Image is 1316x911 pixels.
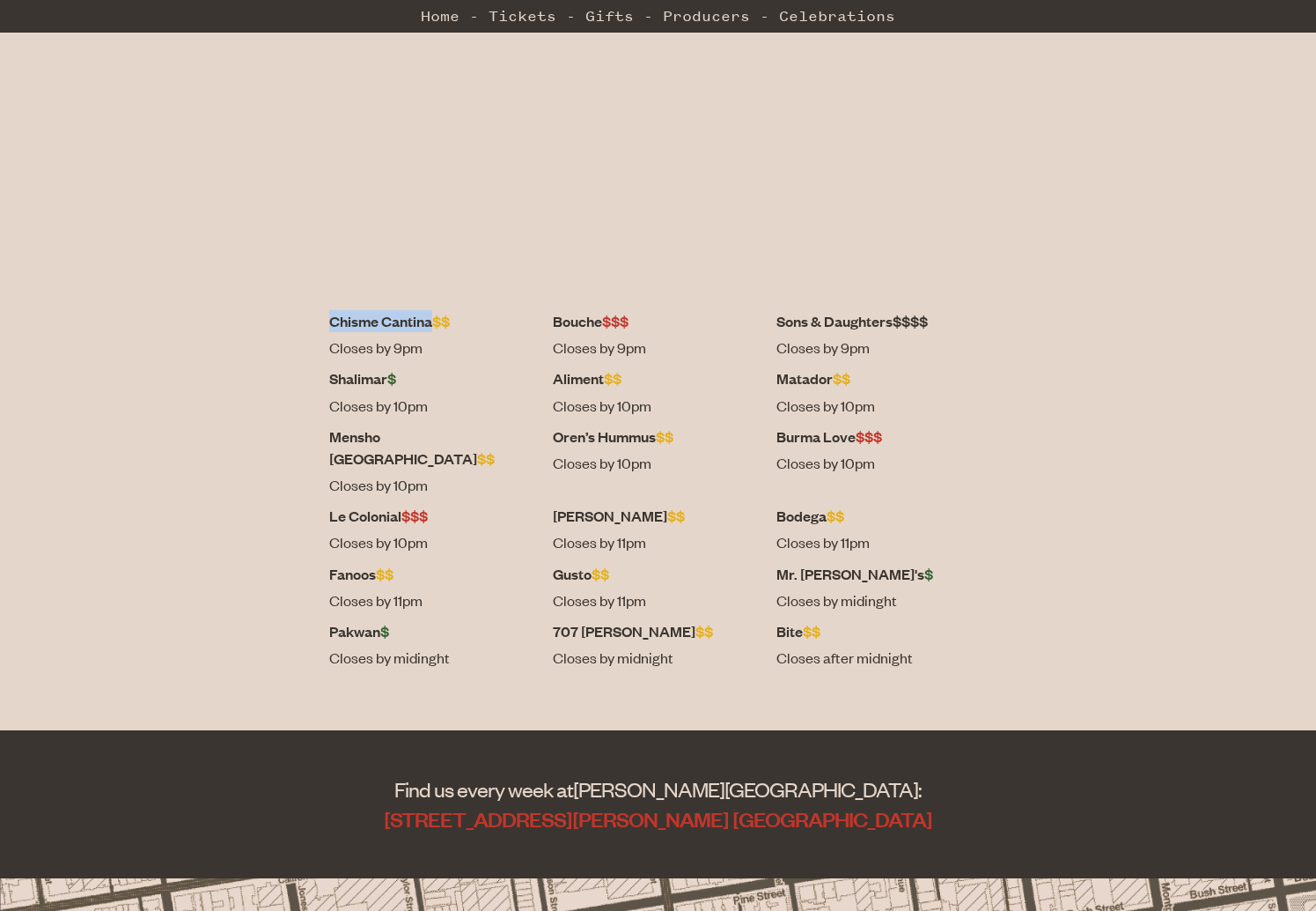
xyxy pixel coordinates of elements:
dt: Le Colonial [329,505,540,527]
span: $$ [656,426,673,447]
a: [STREET_ADDRESS][PERSON_NAME] [GEOGRAPHIC_DATA] [384,805,932,832]
dt: Gusto [553,563,763,585]
span: [STREET_ADDRESS][PERSON_NAME] [384,805,729,832]
dt: Bite [776,620,987,642]
span: $$$$ [893,311,928,331]
dt: Chisme Cantina [329,310,540,332]
span: $$ [376,564,393,584]
span: $ [387,368,396,389]
span: $$ [695,621,713,641]
dd: Closes by 10pm [329,395,540,417]
span: $$ [827,506,844,526]
dd: Closes by 9pm [553,337,763,359]
dd: Closes by 10pm [553,395,763,417]
span: $$ [803,621,820,641]
dd: Closes by 10pm [776,452,987,474]
dt: Mensho [GEOGRAPHIC_DATA] [329,426,540,470]
span: [PERSON_NAME][GEOGRAPHIC_DATA]: [573,775,922,802]
dt: Aliment [553,367,763,389]
span: $$$ [602,311,629,331]
span: $$ [667,506,685,526]
dd: Closes by midinght [776,589,987,611]
address: Find us every week at [236,774,1081,834]
dt: Pakwan [329,620,540,642]
dt: Oren’s Hummus [553,426,763,448]
dt: 707 [PERSON_NAME] [553,620,763,642]
dt: [PERSON_NAME] [553,505,763,527]
dt: Bouche [553,310,763,332]
dt: Fanoos [329,563,540,585]
dt: Mr. [PERSON_NAME]'s [776,563,987,585]
dd: Closes by midnight [553,647,763,669]
span: $$ [477,448,495,469]
dt: Bodega [776,505,987,527]
dd: Closes by 9pm [329,337,540,359]
dt: Sons & Daughters [776,310,987,332]
dt: Shalimar [329,367,540,389]
span: $ [380,621,389,641]
span: $$ [604,368,621,389]
dd: Closes by midinght [329,647,540,669]
span: $ [924,564,933,584]
dd: Closes by 11pm [553,589,763,611]
span: $$ [432,311,450,331]
dd: Closes by 10pm [329,531,540,553]
span: $$ [592,564,609,584]
dd: Closes by 11pm [329,589,540,611]
dd: Closes after midnight [776,647,987,669]
span: $$$ [856,426,882,447]
dd: Closes by 9pm [776,337,987,359]
span: $$$ [401,506,428,526]
dt: Burma Love [776,426,987,448]
span: [GEOGRAPHIC_DATA] [732,805,932,832]
dd: Closes by 11pm [776,531,987,553]
dt: Matador [776,367,987,389]
dd: Closes by 10pm [776,395,987,417]
span: $$ [833,368,850,389]
dd: Closes by 10pm [329,474,540,496]
dd: Closes by 11pm [553,531,763,553]
dd: Closes by 10pm [553,452,763,474]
